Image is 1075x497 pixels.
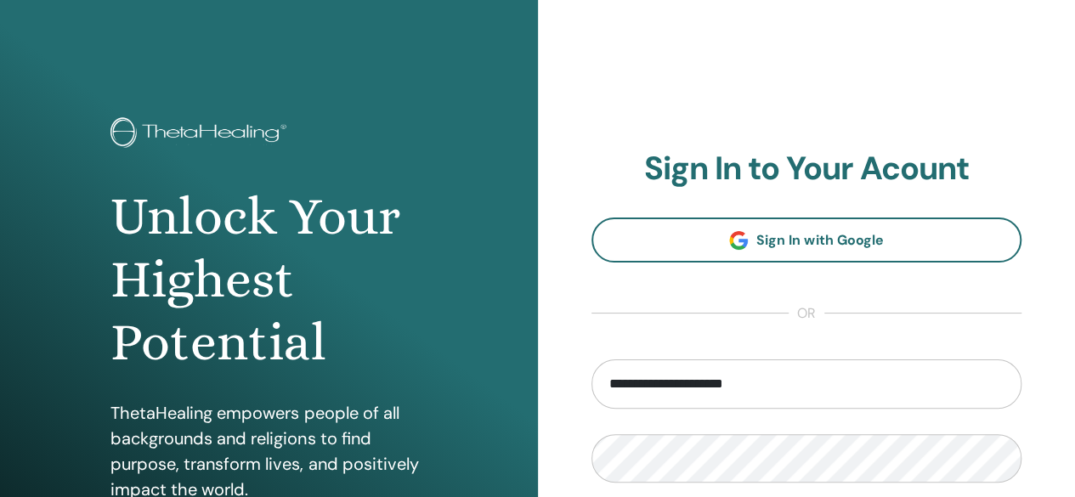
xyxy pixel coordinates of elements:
[789,303,824,324] span: or
[756,231,883,249] span: Sign In with Google
[591,150,1022,189] h2: Sign In to Your Acount
[110,185,427,375] h1: Unlock Your Highest Potential
[591,217,1022,263] a: Sign In with Google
